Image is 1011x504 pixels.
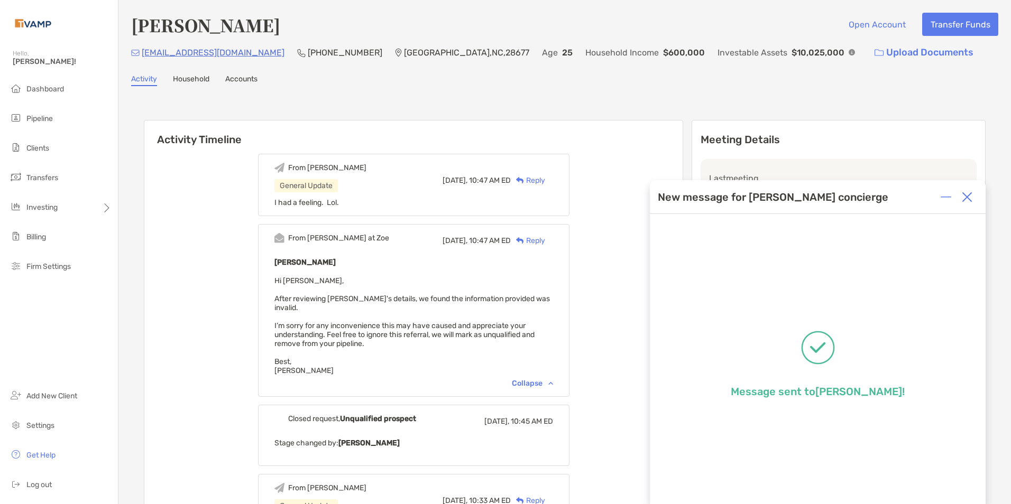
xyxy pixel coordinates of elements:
div: Reply [511,175,545,186]
span: Transfers [26,173,58,182]
p: $10,025,000 [792,46,844,59]
a: Upload Documents [868,41,980,64]
div: New message for [PERSON_NAME] concierge [658,191,888,203]
div: From [PERSON_NAME] [288,163,366,172]
div: From [PERSON_NAME] at Zoe [288,234,389,242]
img: add_new_client icon [10,389,22,402]
img: Reply icon [516,237,524,244]
b: [PERSON_NAME] [274,258,336,267]
div: Reply [511,235,545,246]
p: Age [542,46,558,59]
span: [DATE], [443,236,467,245]
img: logout icon [10,478,22,490]
h4: [PERSON_NAME] [131,13,280,37]
p: Stage changed by: [274,436,553,450]
p: Household Income [585,46,659,59]
img: Event icon [274,233,284,243]
img: billing icon [10,230,22,242]
p: [GEOGRAPHIC_DATA] , NC , 28677 [404,46,529,59]
img: Close [962,192,972,202]
img: Phone Icon [297,49,306,57]
span: 10:47 AM ED [469,236,511,245]
span: I had a feeling. Lol. [274,198,339,207]
span: Add New Client [26,391,77,400]
span: Pipeline [26,114,53,123]
div: Collapse [512,379,553,388]
p: [PHONE_NUMBER] [308,46,382,59]
p: Message sent to [PERSON_NAME] ! [731,385,905,398]
p: Meeting Details [701,133,977,146]
div: Closed request, [288,414,416,423]
span: 10:47 AM ED [469,176,511,185]
b: [PERSON_NAME] [338,438,400,447]
p: Investable Assets [718,46,787,59]
p: Last meeting [709,172,968,185]
span: 10:45 AM ED [511,417,553,426]
span: [DATE], [443,176,467,185]
img: pipeline icon [10,111,22,124]
a: Activity [131,74,157,86]
b: Unqualified prospect [340,414,416,423]
span: Clients [26,144,49,153]
img: Event icon [274,414,284,424]
img: Location Icon [395,49,402,57]
img: button icon [875,49,884,57]
p: 25 [562,46,573,59]
span: Log out [26,480,52,489]
span: Firm Settings [26,262,71,271]
span: Investing [26,203,58,212]
div: From [PERSON_NAME] [288,483,366,492]
button: Transfer Funds [922,13,998,36]
img: dashboard icon [10,82,22,95]
img: Info Icon [849,49,855,55]
img: Email Icon [131,50,140,56]
span: Billing [26,232,46,241]
button: Open Account [840,13,914,36]
img: Zoe Logo [13,4,53,42]
img: firm-settings icon [10,259,22,272]
img: Expand or collapse [941,192,951,202]
img: Reply icon [516,497,524,504]
span: Dashboard [26,85,64,94]
img: Reply icon [516,177,524,184]
div: General Update [274,179,338,192]
img: settings icon [10,418,22,431]
img: investing icon [10,200,22,213]
span: [DATE], [484,417,509,426]
img: Event icon [274,483,284,493]
span: Get Help [26,451,56,460]
img: Event icon [274,163,284,173]
img: Chevron icon [548,381,553,385]
p: $600,000 [663,46,705,59]
span: Hi [PERSON_NAME], After reviewing [PERSON_NAME]'s details, we found the information provided was ... [274,276,550,375]
a: Accounts [225,74,258,86]
span: Settings [26,421,54,430]
img: Message successfully sent [801,331,835,365]
img: clients icon [10,141,22,154]
a: Household [173,74,209,86]
span: [PERSON_NAME]! [13,57,112,66]
p: [EMAIL_ADDRESS][DOMAIN_NAME] [142,46,284,59]
img: transfers icon [10,171,22,183]
img: get-help icon [10,448,22,461]
h6: Activity Timeline [144,120,683,146]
